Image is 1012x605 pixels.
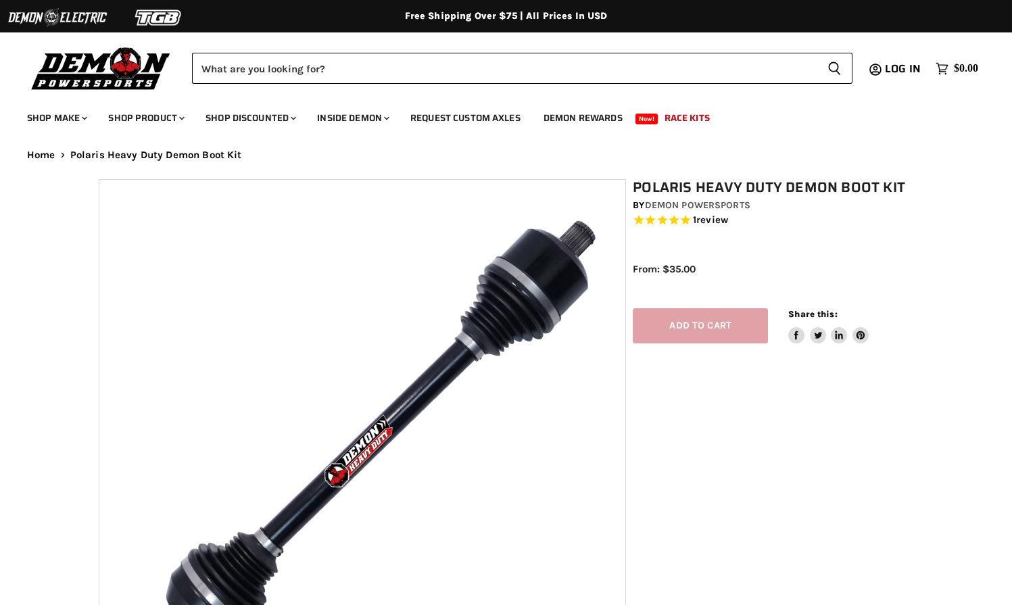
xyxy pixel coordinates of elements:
[17,104,95,132] a: Shop Make
[788,308,869,344] aside: Share this:
[533,104,633,132] a: Demon Rewards
[17,99,975,132] ul: Main menu
[885,60,921,77] span: Log in
[788,309,837,319] span: Share this:
[192,53,852,84] form: Product
[654,104,720,132] a: Race Kits
[27,149,55,161] a: Home
[192,53,817,84] input: Search
[645,199,750,211] a: Demon Powersports
[108,5,210,30] img: TGB Logo 2
[954,62,978,75] span: $0.00
[696,214,728,226] span: review
[633,214,920,228] span: Rated 5.0 out of 5 stars 1 reviews
[929,59,985,78] a: $0.00
[307,104,397,132] a: Inside Demon
[27,44,175,92] img: Demon Powersports
[98,104,193,132] a: Shop Product
[817,53,852,84] button: Search
[635,114,658,124] span: New!
[195,104,304,132] a: Shop Discounted
[633,263,696,275] span: From: $35.00
[633,179,920,196] h1: Polaris Heavy Duty Demon Boot Kit
[879,63,929,75] a: Log in
[70,149,242,161] span: Polaris Heavy Duty Demon Boot Kit
[400,104,531,132] a: Request Custom Axles
[633,198,920,213] div: by
[7,5,108,30] img: Demon Electric Logo 2
[693,214,728,226] span: 1 reviews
